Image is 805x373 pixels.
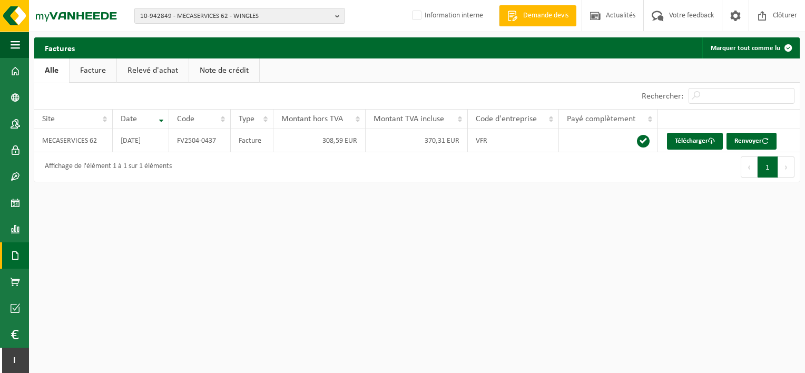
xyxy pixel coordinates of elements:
[34,58,69,83] a: Alle
[42,115,55,123] span: Site
[741,156,758,178] button: Previous
[169,129,231,152] td: FV2504-0437
[34,37,85,58] h2: Factures
[702,37,799,58] button: Marquer tout comme lu
[727,133,777,150] button: Renvoyer
[667,133,723,150] a: Télécharger
[366,129,468,152] td: 370,31 EUR
[113,129,169,152] td: [DATE]
[70,58,116,83] a: Facture
[374,115,444,123] span: Montant TVA incluse
[499,5,576,26] a: Demande devis
[231,129,273,152] td: Facture
[117,58,189,83] a: Relevé d'achat
[778,156,794,178] button: Next
[121,115,137,123] span: Date
[476,115,537,123] span: Code d'entreprise
[140,8,331,24] span: 10-942849 - MECASERVICES 62 - WINGLES
[273,129,366,152] td: 308,59 EUR
[567,115,635,123] span: Payé complètement
[189,58,259,83] a: Note de crédit
[468,129,559,152] td: VFR
[281,115,343,123] span: Montant hors TVA
[134,8,345,24] button: 10-942849 - MECASERVICES 62 - WINGLES
[40,158,172,176] div: Affichage de l'élément 1 à 1 sur 1 éléments
[758,156,778,178] button: 1
[642,92,683,101] label: Rechercher:
[410,8,483,24] label: Information interne
[239,115,254,123] span: Type
[177,115,194,123] span: Code
[34,129,113,152] td: MECASERVICES 62
[521,11,571,21] span: Demande devis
